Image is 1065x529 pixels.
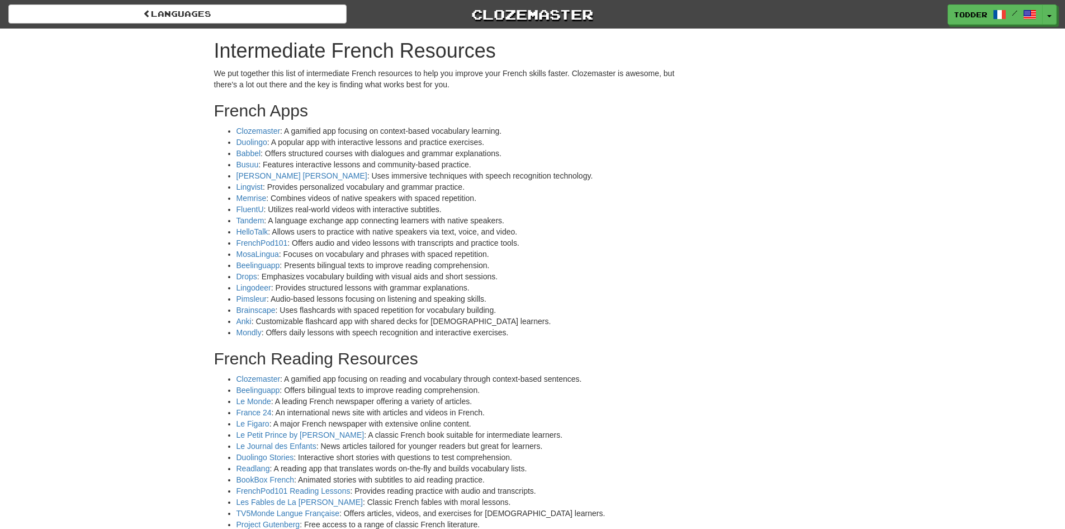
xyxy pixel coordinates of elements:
[236,328,262,337] a: Mondly
[236,293,688,305] li: : Audio-based lessons focusing on listening and speaking skills.
[236,171,367,180] a: [PERSON_NAME] [PERSON_NAME]
[236,485,688,497] li: : Provides reading practice with audio and transcripts.
[236,442,316,451] a: Le Journal des Enfants
[236,464,270,473] a: Readlang
[236,170,688,181] li: : Uses immersive techniques with speech recognition technology.
[236,509,339,518] a: TV5Monde Langue Française
[236,149,261,158] a: Babbel
[236,396,688,407] li: : A leading French newspaper offering a variety of articles.
[236,419,269,428] a: Le Figaro
[236,226,688,237] li: : Allows users to practice with native speakers via text, voice, and video.
[236,127,281,135] a: Clozemaster
[236,137,688,148] li: : A popular app with interactive lessons and practice exercises.
[236,250,279,259] a: MosaLingua
[236,148,688,159] li: : Offers structured courses with dialogues and grammar explanations.
[236,204,688,215] li: : Utilizes real-world videos with interactive subtitles.
[236,474,688,485] li: : Animated stories with subtitles to aid reading practice.
[236,453,294,462] a: Duolingo Stories
[236,272,257,281] a: Drops
[236,498,363,507] a: Les Fables de La [PERSON_NAME]
[1012,9,1017,17] span: /
[236,237,688,249] li: : Offers audio and video lessons with transcripts and practice tools.
[214,101,688,120] h2: French Apps
[236,261,280,270] a: Beelinguapp
[236,306,276,315] a: Brainscape
[236,205,264,214] a: FluentU
[236,125,688,137] li: : A gamified app focusing on context-based vocabulary learning.
[236,271,688,282] li: : Emphasizes vocabulary building with visual aids and short sessions.
[236,249,688,260] li: : Focuses on vocabulary and phrases with spaced repetition.
[236,193,688,204] li: : Combines videos of native speakers with spaced repetition.
[236,508,688,519] li: : Offers articles, videos, and exercises for [DEMOGRAPHIC_DATA] learners.
[236,520,300,529] a: Project Gutenberg
[236,418,688,429] li: : A major French newspaper with extensive online content.
[236,397,271,406] a: Le Monde
[948,4,1043,25] a: todder /
[214,40,688,62] h1: Intermediate French Resources
[236,181,688,193] li: : Provides personalized vocabulary and grammar practice.
[236,497,688,508] li: : Classic French fables with moral lessons.
[236,182,263,191] a: Lingvist
[236,441,688,452] li: : News articles tailored for younger readers but great for learners.
[236,385,688,396] li: : Offers bilingual texts to improve reading comprehension.
[954,10,987,20] span: todder
[236,373,688,385] li: : A gamified app focusing on reading and vocabulary through context-based sentences.
[236,316,688,327] li: : Customizable flashcard app with shared decks for [DEMOGRAPHIC_DATA] learners.
[236,430,365,439] a: Le Petit Prince by [PERSON_NAME]
[236,452,688,463] li: : Interactive short stories with questions to test comprehension.
[236,138,267,147] a: Duolingo
[236,408,272,417] a: France 24
[363,4,702,24] a: Clozemaster
[236,317,252,326] a: Anki
[236,159,688,170] li: : Features interactive lessons and community-based practice.
[236,283,271,292] a: Lingodeer
[236,305,688,316] li: : Uses flashcards with spaced repetition for vocabulary building.
[236,486,351,495] a: FrenchPod101 Reading Lessons
[214,349,688,368] h2: French Reading Resources
[236,386,280,395] a: Beelinguapp
[236,374,281,383] a: Clozemaster
[236,475,295,484] a: BookBox French
[236,463,688,474] li: : A reading app that translates words on-the-fly and builds vocabulary lists.
[236,407,688,418] li: : An international news site with articles and videos in French.
[236,327,688,338] li: : Offers daily lessons with speech recognition and interactive exercises.
[236,282,688,293] li: : Provides structured lessons with grammar explanations.
[236,194,267,203] a: Memrise
[236,216,264,225] a: Tandem
[236,238,288,247] a: FrenchPod101
[214,68,688,90] p: We put together this list of intermediate French resources to help you improve your French skills...
[236,160,259,169] a: Busuu
[236,294,267,303] a: Pimsleur
[236,215,688,226] li: : A language exchange app connecting learners with native speakers.
[236,429,688,441] li: : A classic French book suitable for intermediate learners.
[236,260,688,271] li: : Presents bilingual texts to improve reading comprehension.
[236,227,268,236] a: HelloTalk
[8,4,347,24] a: Languages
